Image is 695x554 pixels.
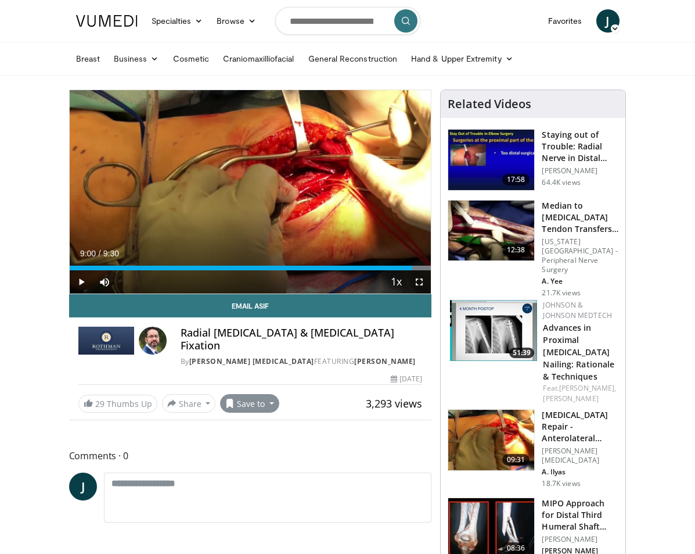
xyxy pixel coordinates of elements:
[542,288,580,298] p: 21.7K views
[542,446,618,465] p: [PERSON_NAME] [MEDICAL_DATA]
[543,322,614,382] a: Advances in Proximal [MEDICAL_DATA] Nailing: Rationale & Techniques
[210,9,263,33] a: Browse
[166,47,217,70] a: Cosmetic
[542,129,618,164] h3: Staying out of Trouble: Radial Nerve in Distal Humerus Fracture, Dis…
[70,90,431,294] video-js: Video Player
[78,395,157,413] a: 29 Thumbs Up
[189,356,314,366] a: [PERSON_NAME] [MEDICAL_DATA]
[78,327,134,355] img: Rothman Hand Surgery
[543,383,616,404] div: Feat.
[69,473,97,501] a: J
[542,535,618,544] p: [PERSON_NAME]
[391,374,422,384] div: [DATE]
[559,383,616,393] a: [PERSON_NAME],
[69,294,432,317] a: Email Asif
[384,270,408,294] button: Playback Rate
[354,356,416,366] a: [PERSON_NAME]
[542,200,618,235] h3: Median to [MEDICAL_DATA] Tendon Transfers: PT to ECRB, FCR to EDC, PL …
[448,129,618,191] a: 17:58 Staying out of Trouble: Radial Nerve in Distal Humerus Fracture, Dis… [PERSON_NAME] 64.4K v...
[76,15,138,27] img: VuMedi Logo
[448,201,534,261] img: 304908_0001_1.png.150x105_q85_crop-smart_upscale.jpg
[69,47,107,70] a: Breast
[502,542,530,554] span: 08:36
[70,266,431,270] div: Progress Bar
[502,244,530,256] span: 12:38
[181,356,423,367] div: By FEATURING
[275,7,420,35] input: Search topics, interventions
[103,249,119,258] span: 9:30
[596,9,620,33] a: J
[181,327,423,352] h4: Radial [MEDICAL_DATA] & [MEDICAL_DATA] Fixation
[448,97,531,111] h4: Related Videos
[366,396,422,410] span: 3,293 views
[220,394,279,413] button: Save to
[450,300,537,361] a: 51:39
[542,166,618,176] p: [PERSON_NAME]
[543,394,598,403] a: [PERSON_NAME]
[70,270,93,294] button: Play
[448,409,618,488] a: 09:31 [MEDICAL_DATA] Repair - Anterolateral Approach [PERSON_NAME] [MEDICAL_DATA] A. Ilyas 18.7K ...
[162,394,216,413] button: Share
[301,47,405,70] a: General Reconstruction
[404,47,520,70] a: Hand & Upper Extremity
[448,200,618,298] a: 12:38 Median to [MEDICAL_DATA] Tendon Transfers: PT to ECRB, FCR to EDC, PL … [US_STATE][GEOGRAPH...
[541,9,589,33] a: Favorites
[542,409,618,444] h3: [MEDICAL_DATA] Repair - Anterolateral Approach
[95,398,105,409] span: 29
[139,327,167,355] img: Avatar
[216,47,301,70] a: Craniomaxilliofacial
[80,249,96,258] span: 9:00
[543,300,612,320] a: Johnson & Johnson MedTech
[542,498,618,532] h3: MIPO Approach for Distal Third Humeral Shaft [MEDICAL_DATA]
[93,270,116,294] button: Mute
[145,9,210,33] a: Specialties
[448,130,534,190] img: Q2xRg7exoPLTwO8X4xMDoxOjB1O8AjAz_1.150x105_q85_crop-smart_upscale.jpg
[542,237,618,274] p: [US_STATE][GEOGRAPHIC_DATA] - Peripheral Nerve Surgery
[542,467,618,477] p: A. Ilyas
[542,277,618,286] p: A. Yee
[542,178,580,187] p: 64.4K views
[450,300,537,361] img: 51c79e9b-08d2-4aa9-9189-000d819e3bdb.150x105_q85_crop-smart_upscale.jpg
[99,249,101,258] span: /
[509,348,534,358] span: 51:39
[502,454,530,466] span: 09:31
[408,270,431,294] button: Fullscreen
[448,410,534,470] img: fd3b349a-9860-460e-a03a-0db36c4d1252.150x105_q85_crop-smart_upscale.jpg
[107,47,166,70] a: Business
[502,174,530,185] span: 17:58
[542,479,580,488] p: 18.7K views
[69,448,432,463] span: Comments 0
